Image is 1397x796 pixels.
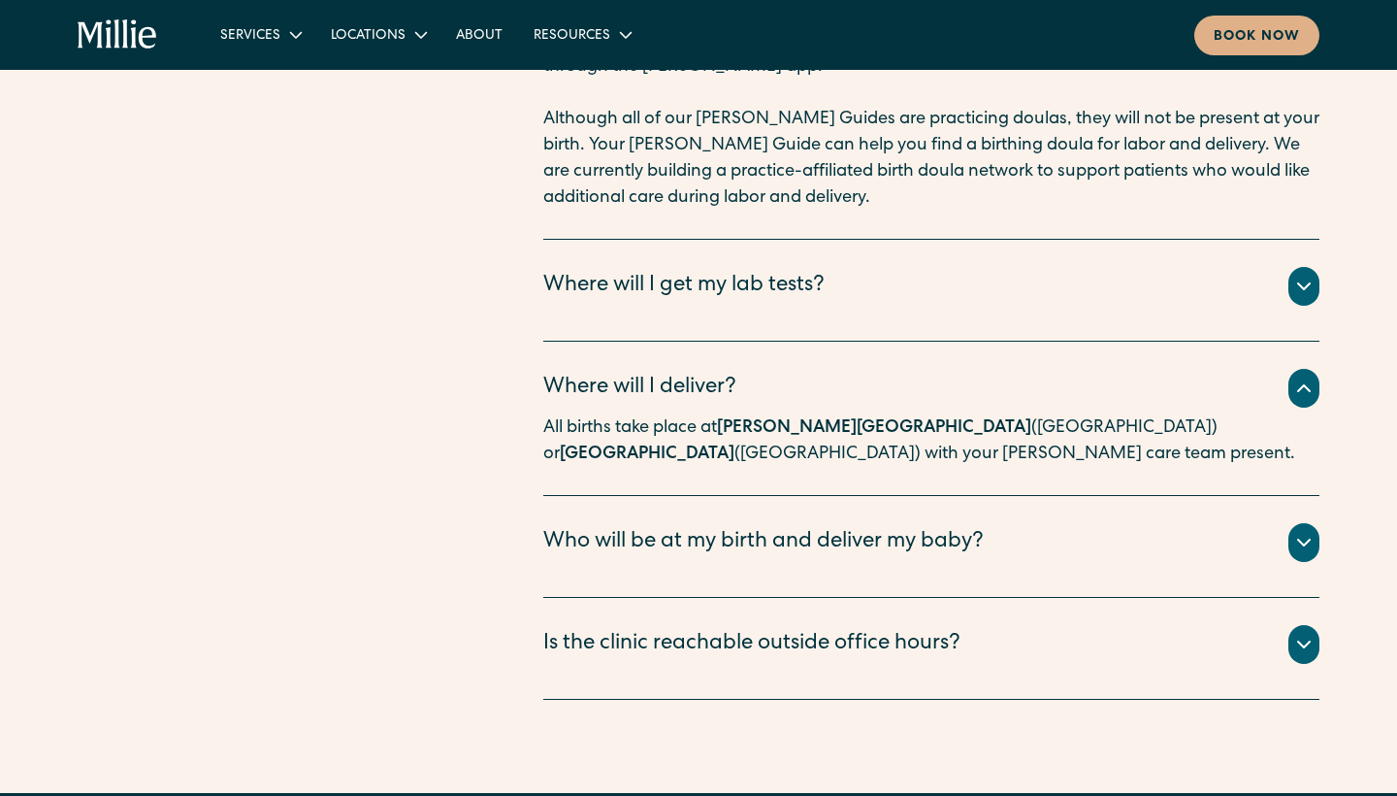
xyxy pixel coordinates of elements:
div: Locations [315,18,440,50]
a: Book now [1194,16,1319,55]
div: Resources [518,18,645,50]
div: Services [220,26,280,47]
p: ‍ [543,81,1319,107]
div: Where will I deliver? [543,373,736,405]
div: Locations [331,26,406,47]
div: Is the clinic reachable outside office hours? [543,629,960,661]
a: About [440,18,518,50]
div: Where will I get my lab tests? [543,271,825,303]
strong: [PERSON_NAME][GEOGRAPHIC_DATA] [717,419,1031,437]
div: Resources [534,26,610,47]
div: Services [205,18,315,50]
div: Book now [1214,27,1300,48]
p: All births take place at ([GEOGRAPHIC_DATA]) or ([GEOGRAPHIC_DATA]) with your [PERSON_NAME] care ... [543,415,1319,468]
a: home [78,19,158,50]
div: Who will be at my birth and deliver my baby? [543,527,984,559]
p: Although all of our [PERSON_NAME] Guides are practicing doulas, they will not be present at your ... [543,107,1319,212]
strong: [GEOGRAPHIC_DATA] [560,446,734,463]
